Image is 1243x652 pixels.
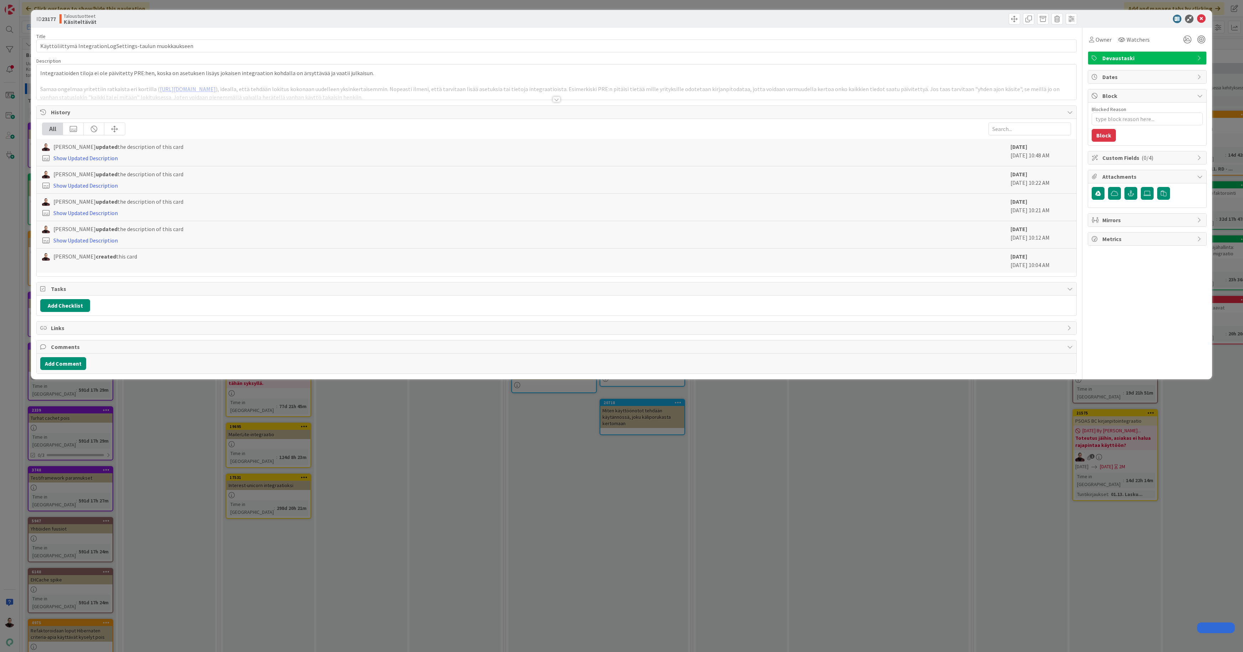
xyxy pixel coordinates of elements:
div: All [42,123,63,135]
button: Add Checklist [40,299,90,312]
label: Title [36,33,46,40]
a: Show Updated Description [53,155,118,162]
b: updated [96,171,117,178]
span: Mirrors [1102,216,1194,224]
span: [PERSON_NAME] this card [53,252,137,261]
span: [PERSON_NAME] the description of this card [53,142,183,151]
div: [DATE] 10:12 AM [1010,225,1071,245]
span: Block [1102,92,1194,100]
span: Watchers [1127,35,1150,44]
span: ID [36,15,56,23]
button: Block [1092,129,1116,142]
img: AA [42,143,50,151]
span: History [51,108,1063,116]
span: ( 0/4 ) [1142,154,1153,161]
img: AA [42,198,50,206]
span: Tasks [51,285,1063,293]
span: [PERSON_NAME] the description of this card [53,225,183,233]
b: [DATE] [1010,171,1027,178]
b: [DATE] [1010,198,1027,205]
div: [DATE] 10:21 AM [1010,197,1071,217]
img: AA [42,171,50,178]
a: Show Updated Description [53,182,118,189]
span: [PERSON_NAME] the description of this card [53,197,183,206]
p: Integraatioiden tiloja ei ole päivitetty PRE:hen, koska on asetuksen lisäys jokaisen integraation... [40,69,1072,77]
b: Käsiteltävät [64,19,96,25]
span: Custom Fields [1102,153,1194,162]
input: type card name here... [36,40,1076,52]
img: AA [42,225,50,233]
span: Links [51,324,1063,332]
b: [DATE] [1010,225,1027,233]
div: [DATE] 10:48 AM [1010,142,1071,162]
span: Description [36,58,61,64]
span: [PERSON_NAME] the description of this card [53,170,183,178]
a: Show Updated Description [53,237,118,244]
input: Search... [988,122,1071,135]
b: created [96,253,116,260]
span: Taloustuotteet [64,13,96,19]
img: AA [42,253,50,261]
b: updated [96,225,117,233]
span: Devaustaski [1102,54,1194,62]
label: Blocked Reason [1092,106,1126,113]
button: Add Comment [40,357,86,370]
span: Comments [51,343,1063,351]
div: [DATE] 10:22 AM [1010,170,1071,190]
b: 23177 [42,15,56,22]
b: [DATE] [1010,143,1027,150]
a: Show Updated Description [53,209,118,217]
span: Owner [1096,35,1112,44]
b: updated [96,143,117,150]
span: Dates [1102,73,1194,81]
b: [DATE] [1010,253,1027,260]
span: Attachments [1102,172,1194,181]
div: [DATE] 10:04 AM [1010,252,1071,269]
span: Metrics [1102,235,1194,243]
b: updated [96,198,117,205]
